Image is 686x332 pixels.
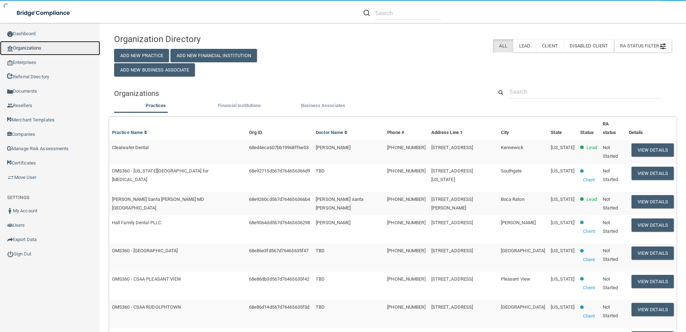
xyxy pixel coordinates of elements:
span: OMS360 - CSAA PLEASANT VIEW [112,276,182,282]
span: [STREET_ADDRESS][US_STATE] [431,168,473,182]
p: Client [583,227,595,236]
span: TBD [316,168,325,174]
span: [PERSON_NAME] Santa [PERSON_NAME] MD [GEOGRAPHIC_DATA] [112,197,205,211]
label: All [493,39,513,52]
span: Business Associates [301,103,345,108]
span: Not Started [603,220,618,234]
label: SETTINGS [7,193,29,202]
span: [US_STATE] [551,197,574,202]
span: OMS360 - [GEOGRAPHIC_DATA] [112,248,178,253]
span: [US_STATE] [551,145,574,150]
button: Add New Practice [114,49,169,62]
th: Address Line 1 [428,117,498,140]
span: TBD [316,304,325,310]
button: View Details [631,143,674,157]
span: [US_STATE] [551,304,574,310]
span: Hall Family Dental PLLC [112,220,161,225]
span: 68e9064dd567d76465636298 [249,220,310,225]
th: Details [626,117,677,140]
a: Practice Name [112,130,148,135]
span: [PHONE_NUMBER] [387,168,425,174]
span: TBD [316,276,325,282]
button: View Details [631,218,674,232]
p: Client [583,312,595,321]
span: Pleasant View [501,276,530,282]
span: Clearwater Dental [112,145,149,150]
button: View Details [631,303,674,316]
span: Southgate [501,168,522,174]
th: RA status [600,117,626,140]
span: [PHONE_NUMBER] [387,220,425,225]
label: Disabled Client [564,39,614,52]
input: Search [509,85,663,98]
span: [US_STATE] [551,276,574,282]
span: OMS360 - CSAA RUDOLPHTOWN [112,304,181,310]
th: State [548,117,577,140]
span: [PHONE_NUMBER] [387,276,425,282]
img: ic_power_dark.7ecde6b1.png [7,251,14,257]
span: 68e86db3d567d76465635f42 [249,276,309,282]
button: View Details [631,246,674,260]
span: Kennewick [501,145,524,150]
img: bridge_compliance_login_screen.278c3ca4.svg [11,6,77,20]
span: 68e92715d567d764656366d9 [249,168,310,174]
img: icon-export.b9366987.png [7,237,13,243]
img: icon-filter@2x.21656d0b.png [660,43,666,49]
li: Business Associate [281,101,365,112]
span: RA Status Filter [620,43,666,49]
span: Practices [146,103,166,108]
li: Financial Institutions [198,101,281,112]
span: Financial Institutions [218,103,261,108]
span: Not Started [603,168,618,182]
p: Lead [587,195,597,204]
a: Doctor Name [316,130,348,135]
label: Financial Institutions [201,101,278,110]
button: View Details [631,167,674,180]
span: [GEOGRAPHIC_DATA] [501,248,545,253]
li: Practices [114,101,198,112]
span: [US_STATE] [551,248,574,253]
span: Not Started [603,304,618,318]
button: Add New Financial Institution [170,49,257,62]
img: organization-icon.f8decf85.png [7,46,13,51]
span: [STREET_ADDRESS] [431,220,473,225]
span: [STREET_ADDRESS][PERSON_NAME] [431,197,473,211]
span: [STREET_ADDRESS] [431,276,473,282]
p: Client [583,255,595,264]
label: Lead [513,39,536,52]
img: icon-users.e205127d.png [7,222,13,228]
span: Not Started [603,276,618,290]
span: [STREET_ADDRESS] [431,248,473,253]
img: ic-search.3b580494.png [363,10,370,16]
h5: Organizations [114,89,482,97]
th: Phone # [384,117,428,140]
span: [PHONE_NUMBER] [387,197,425,202]
span: [PERSON_NAME] [501,220,536,225]
span: 68ed4eca607bb19968ff6e53 [249,145,309,150]
label: Client [536,39,564,52]
button: Add New Business Associate [114,63,195,77]
p: Client [583,283,595,292]
img: ic_dashboard_dark.d01f4a41.png [7,31,13,37]
span: OMS360 - [US_STATE][GEOGRAPHIC_DATA] for [MEDICAL_DATA] [112,168,208,182]
img: ic_reseller.de258add.png [7,103,13,109]
span: [PHONE_NUMBER] [387,248,425,253]
span: [US_STATE] [551,220,574,225]
th: City [498,117,548,140]
span: [PERSON_NAME] [316,220,351,225]
span: [US_STATE] [551,168,574,174]
span: [PERSON_NAME] santa [PERSON_NAME] [316,197,363,211]
span: [PHONE_NUMBER] [387,145,425,150]
span: Not Started [603,248,618,262]
img: icon-documents.8dae5593.png [7,89,13,94]
p: Client [583,176,595,184]
input: Search [375,6,441,20]
label: Practices [118,101,194,110]
p: Lead [587,143,597,152]
span: Not Started [603,197,618,211]
button: View Details [631,195,674,208]
img: briefcase.64adab9b.png [7,174,14,181]
span: [STREET_ADDRESS] [431,304,473,310]
span: TBD [316,248,325,253]
span: Not Started [603,145,618,159]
